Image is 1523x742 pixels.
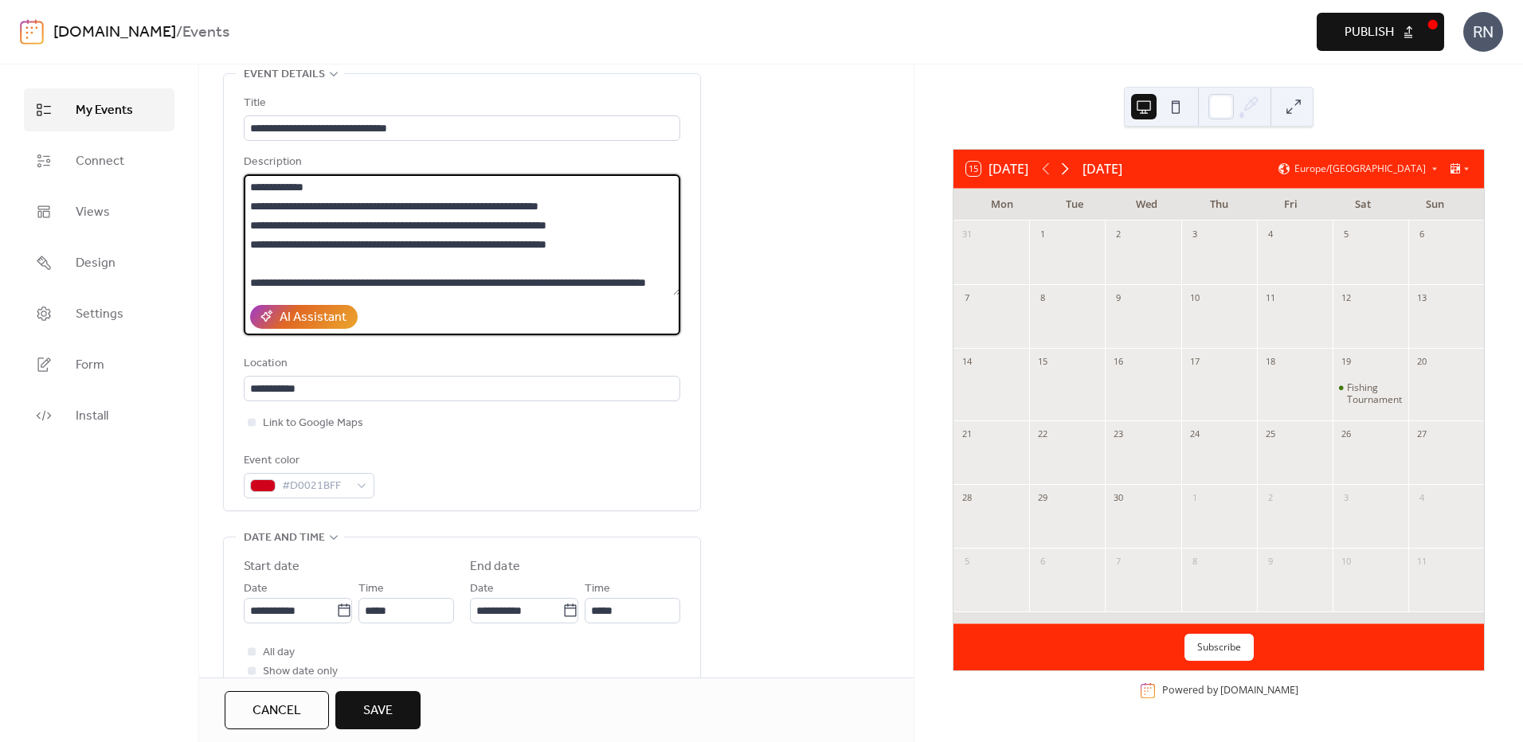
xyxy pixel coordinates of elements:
[1083,159,1122,178] div: [DATE]
[176,18,182,48] b: /
[20,19,44,45] img: logo
[1183,189,1255,221] div: Thu
[1262,290,1279,307] div: 11
[1034,553,1051,571] div: 6
[76,254,115,273] span: Design
[363,701,393,721] span: Save
[470,557,520,576] div: End date
[470,580,494,599] span: Date
[966,189,1039,221] div: Mon
[244,65,325,84] span: Event details
[958,226,976,244] div: 31
[24,394,174,437] a: Install
[1337,553,1355,571] div: 10
[1333,381,1408,406] div: Fishing Tournament
[1186,426,1204,443] div: 24
[1220,684,1298,697] a: [DOMAIN_NAME]
[244,153,677,172] div: Description
[1039,189,1111,221] div: Tue
[1337,290,1355,307] div: 12
[1110,226,1127,244] div: 2
[1034,426,1051,443] div: 22
[1186,226,1204,244] div: 3
[24,139,174,182] a: Connect
[1186,290,1204,307] div: 10
[1413,226,1431,244] div: 6
[280,308,346,327] div: AI Assistant
[24,343,174,386] a: Form
[358,580,384,599] span: Time
[1110,426,1127,443] div: 23
[225,691,329,729] button: Cancel
[961,158,1034,180] button: 15[DATE]
[1110,189,1183,221] div: Wed
[76,305,123,324] span: Settings
[1262,226,1279,244] div: 4
[1034,490,1051,507] div: 29
[76,152,124,171] span: Connect
[76,356,104,375] span: Form
[1262,426,1279,443] div: 25
[1337,353,1355,371] div: 19
[24,241,174,284] a: Design
[1262,490,1279,507] div: 2
[76,203,110,222] span: Views
[1186,490,1204,507] div: 1
[263,643,295,662] span: All day
[1262,353,1279,371] div: 18
[76,407,108,426] span: Install
[1186,553,1204,571] div: 8
[1110,553,1127,571] div: 7
[1034,290,1051,307] div: 8
[282,477,349,496] span: #D0021BFF
[1034,226,1051,244] div: 1
[244,94,677,113] div: Title
[1399,189,1471,221] div: Sun
[250,305,358,329] button: AI Assistant
[585,580,610,599] span: Time
[253,701,301,721] span: Cancel
[1262,553,1279,571] div: 9
[1034,353,1051,371] div: 15
[1345,23,1394,42] span: Publish
[1337,490,1355,507] div: 3
[1337,426,1355,443] div: 26
[244,580,268,599] span: Date
[1413,290,1431,307] div: 13
[24,88,174,131] a: My Events
[1413,490,1431,507] div: 4
[1255,189,1327,221] div: Fri
[1110,490,1127,507] div: 30
[1347,381,1402,406] div: Fishing Tournament
[1413,353,1431,371] div: 20
[263,414,363,433] span: Link to Google Maps
[24,190,174,233] a: Views
[958,290,976,307] div: 7
[1327,189,1400,221] div: Sat
[1110,353,1127,371] div: 16
[1162,684,1298,697] div: Powered by
[182,18,229,48] b: Events
[24,292,174,335] a: Settings
[244,529,325,548] span: Date and time
[1413,426,1431,443] div: 27
[1463,12,1503,52] div: RN
[1413,553,1431,571] div: 11
[1184,634,1254,661] button: Subscribe
[53,18,176,48] a: [DOMAIN_NAME]
[1337,226,1355,244] div: 5
[958,426,976,443] div: 21
[958,490,976,507] div: 28
[958,553,976,571] div: 5
[244,557,300,576] div: Start date
[244,451,371,471] div: Event color
[958,353,976,371] div: 14
[1186,353,1204,371] div: 17
[1294,164,1426,174] span: Europe/[GEOGRAPHIC_DATA]
[263,662,338,681] span: Show date only
[335,691,421,729] button: Save
[1317,13,1444,51] button: Publish
[244,354,677,373] div: Location
[1110,290,1127,307] div: 9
